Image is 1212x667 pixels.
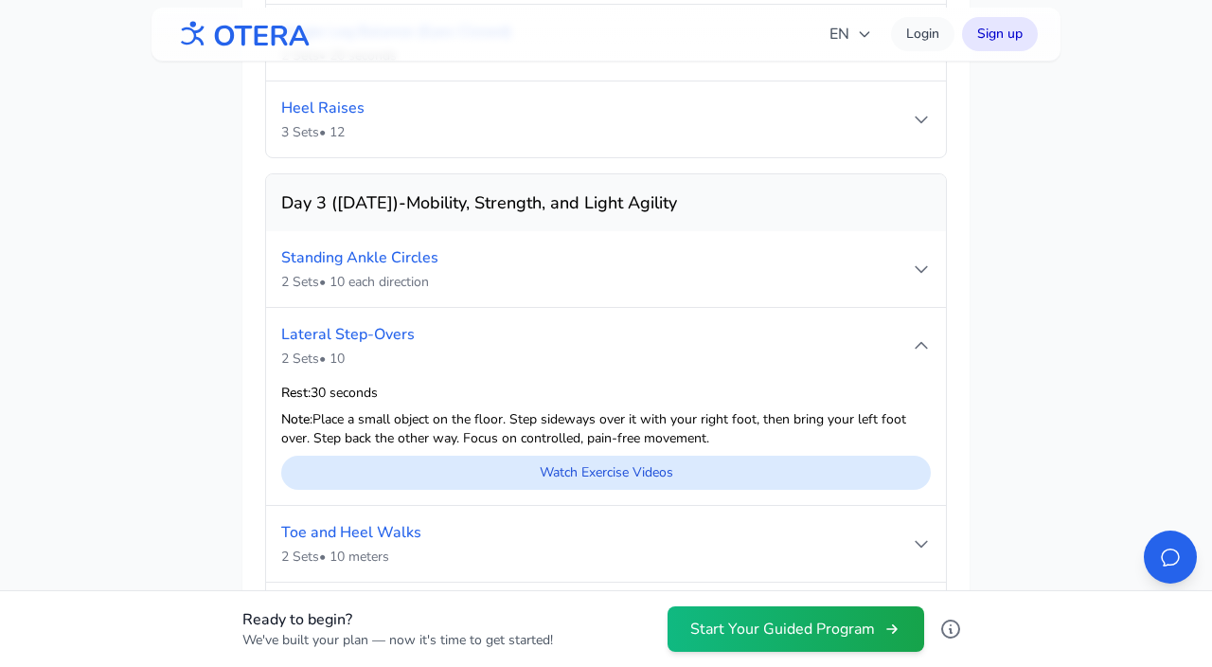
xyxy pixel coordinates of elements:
[891,17,954,51] a: Login
[266,583,946,658] summary: Calf Stretch Against Wall2 Sets• 30 seconds hold
[932,610,970,648] button: Learn more about Otera
[266,5,946,81] summary: Single Leg Balance (Eyes Closed)2 Sets• 20 seconds
[281,324,415,345] a: Lateral Step-Overs
[174,13,311,56] img: OTERA logo
[818,15,883,53] button: EN
[266,231,946,307] summary: Standing Ankle Circles2 Sets• 10 each direction
[281,410,310,428] span: Note
[281,384,931,403] div: : 30 seconds
[281,189,931,216] h3: Day 3 ([DATE]) - Mobility, Strength, and Light Agility
[281,350,912,369] div: 2 Sets • 10
[266,506,946,582] summary: Toe and Heel Walks2 Sets• 10 meters
[281,98,365,118] a: Heel Raises
[266,308,946,384] summary: Lateral Step-Overs2 Sets• 10
[281,410,931,448] div: : Place a small object on the floor. Step sideways over it with your right foot, then bring your ...
[281,273,912,292] div: 2 Sets • 10 each direction
[281,384,308,402] span: Rest
[281,522,421,543] a: Toe and Heel Walks
[281,456,931,490] a: Watch Exercise Videos
[281,548,912,567] div: 2 Sets • 10 meters
[962,17,1038,51] a: Sign up
[668,606,924,652] button: Start Your Guided Program
[242,608,553,631] h4: Ready to begin?
[266,81,946,157] summary: Heel Raises3 Sets• 12
[281,247,438,268] a: Standing Ankle Circles
[281,123,912,142] div: 3 Sets • 12
[242,631,553,650] p: We've built your plan — now it's time to get started!
[829,23,872,45] span: EN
